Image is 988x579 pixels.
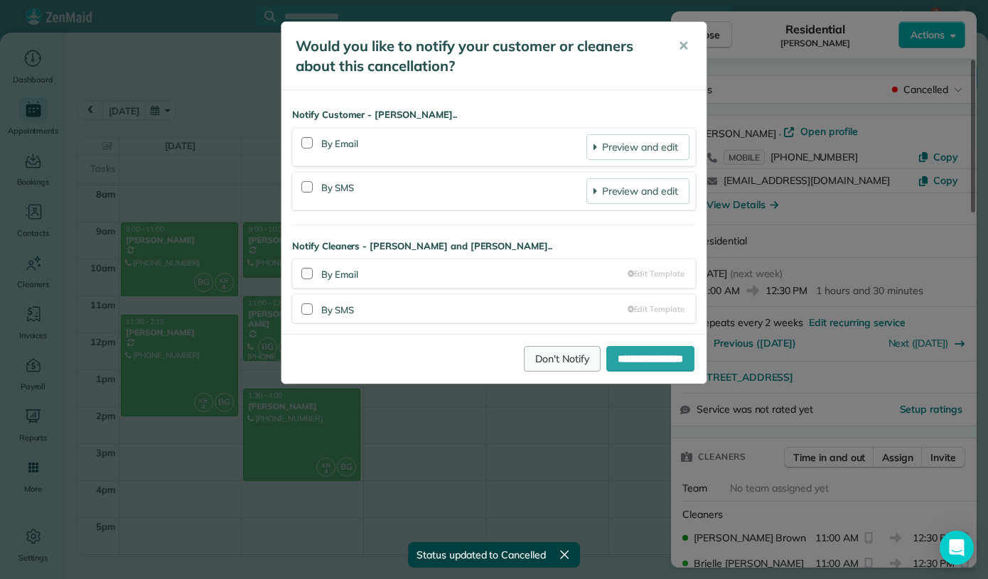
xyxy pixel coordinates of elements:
[292,239,696,254] strong: Notify Cleaners - [PERSON_NAME] and [PERSON_NAME]..
[628,268,684,280] a: Edit Template
[524,346,601,372] a: Don't Notify
[628,303,684,315] a: Edit Template
[321,178,586,204] div: By SMS
[417,548,546,562] span: Status updated to Cancelled
[292,108,696,122] strong: Notify Customer - [PERSON_NAME]..
[940,531,974,565] div: Open Intercom Messenger
[321,301,628,318] div: By SMS
[296,36,658,76] h5: Would you like to notify your customer or cleaners about this cancellation?
[586,134,689,160] a: Preview and edit
[586,178,689,204] a: Preview and edit
[321,134,586,160] div: By Email
[678,38,689,54] span: ✕
[321,265,628,282] div: By Email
